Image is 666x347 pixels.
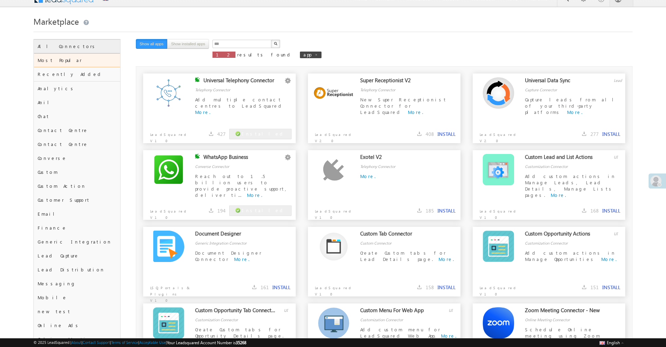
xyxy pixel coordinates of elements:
div: Custom Action [34,179,120,193]
div: Universal Data Sync [525,77,605,87]
div: Anil [34,95,120,109]
div: Online Ads [34,318,120,332]
span: Add custom actions in Manage Leads, Lead Details, Manage Lists pages. [525,173,616,198]
img: Alternate Logo [153,77,184,109]
div: Customer Support [34,193,120,207]
button: INSTALL [602,208,620,214]
span: Your Leadsquared Account Number is [167,340,246,345]
button: INSTALL [272,284,291,291]
a: Terms of Service [111,340,138,345]
div: Chat [34,109,120,123]
div: Zoom Meeting Connector - New [525,307,605,317]
a: More. [551,192,566,198]
span: 35268 [236,340,246,345]
span: Document Designer Connector [195,250,262,262]
img: downloads [582,132,586,136]
div: Custom Opportunity Actions [525,230,605,240]
div: WhatsApp Business [203,154,284,163]
span: 161 [261,284,269,291]
button: Show installed apps [167,39,209,49]
img: Alternate Logo [153,231,184,262]
div: Finance [34,221,120,235]
span: Create Custom tabs for Lead Details page. [360,250,446,262]
span: 168 [590,207,599,214]
p: LeadSquared V1.0 [308,281,369,297]
a: More. [234,256,249,262]
div: Exotel V2 [360,154,441,163]
p: LeadSquared V1.0 [473,205,534,221]
img: Alternate Logo [153,154,184,185]
div: Contact Centre [34,123,120,137]
a: More. [195,109,210,115]
a: More. [439,256,454,262]
span: Capture leads from all of your third-party platforms [525,97,619,115]
span: 158 [426,284,434,291]
div: Custom Lead and List Actions [525,154,605,163]
img: downloads [209,132,213,136]
button: INSTALL [437,284,456,291]
p: LeadSquared V1.0 [473,281,534,297]
p: LeadSquared V2.0 [308,128,369,144]
span: 427 [217,131,226,137]
img: Search [274,42,277,45]
div: Document Designer [195,230,276,240]
span: English [607,340,620,345]
span: © 2025 LeadSquared | | | | | [33,339,246,346]
button: Show all apps [136,39,168,49]
img: checking status [195,77,200,82]
span: 151 [590,284,599,291]
a: More. [247,192,262,198]
span: 408 [426,131,434,137]
img: Alternate Logo [323,159,344,181]
img: downloads [209,208,213,213]
span: Add custom actions in Manage Opportunities [525,250,616,262]
p: LeadSquared V1.0 [143,205,204,221]
span: 12 [216,52,232,57]
div: Analytics [34,82,120,95]
button: INSTALL [602,284,620,291]
span: 185 [426,207,434,214]
div: Recently Added [34,67,120,81]
div: Generic Integration [34,235,120,249]
img: downloads [417,208,421,213]
a: About [71,340,82,345]
img: downloads [582,208,586,213]
p: LeadSquared V2.0 [473,128,534,144]
div: Most Popular [34,53,120,67]
div: Custom [34,165,120,179]
a: More. [441,333,456,339]
span: Create Custom tabs for Opportunity Details page. [195,326,284,339]
div: Mobile [34,291,120,304]
div: Messaging [34,277,120,291]
button: INSTALL [437,208,456,214]
img: Alternate Logo [314,87,353,99]
img: checking status [195,154,200,159]
img: Alternate Logo [483,231,514,262]
img: Alternate Logo [483,307,514,339]
span: results found [237,52,293,57]
span: Add custom menu for LeadSquared Web App. [360,326,440,339]
button: INSTALL [602,131,620,137]
a: More. [567,109,582,115]
div: Universal Telephony Connector [203,77,284,87]
a: More. [408,109,423,115]
div: Contact Centre [34,137,120,151]
span: Marketplace [33,16,79,27]
span: 194 [217,207,226,214]
a: Acceptable Use [139,340,166,345]
div: Lead Distribution [34,263,120,277]
a: More. [360,173,375,179]
div: new test [34,304,120,318]
span: Installed [242,131,285,137]
span: Installed [242,207,285,213]
img: downloads [417,285,421,289]
img: Alternate Logo [153,307,184,339]
img: Alternate Logo [483,77,514,109]
span: Add multiple contact centres to LeadSquared [195,97,284,109]
p: LSQ Portals & Plugins V1.0 [143,281,204,303]
a: More. [601,256,617,262]
div: Email [34,207,120,221]
img: downloads [417,132,421,136]
div: Custom Tab Connector [360,230,441,240]
img: downloads [582,285,586,289]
